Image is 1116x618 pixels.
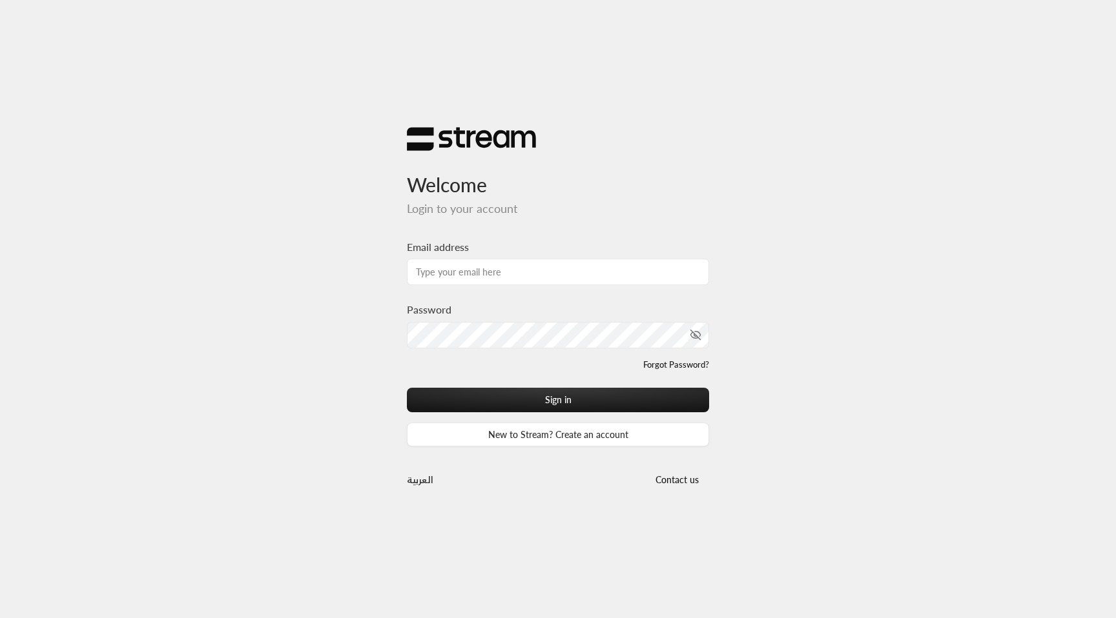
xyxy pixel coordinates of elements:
[407,126,536,152] img: Stream Logo
[407,388,709,412] button: Sign in
[407,202,709,216] h5: Login to your account
[685,324,707,346] button: toggle password visibility
[407,423,709,446] a: New to Stream? Create an account
[645,468,709,492] button: Contact us
[407,468,433,492] a: العربية
[645,474,709,485] a: Contact us
[407,259,709,285] input: Type your email here
[407,302,451,317] label: Password
[643,359,709,372] a: Forgot Password?
[407,239,469,255] label: Email address
[407,152,709,196] h3: Welcome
